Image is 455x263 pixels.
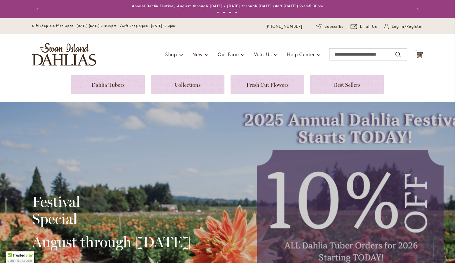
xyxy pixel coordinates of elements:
[287,51,315,57] span: Help Center
[32,24,122,28] span: Gift Shop & Office Open - [DATE]-[DATE] 9-4:30pm /
[411,3,423,15] button: Next
[32,233,191,250] h2: August through [DATE]
[192,51,202,57] span: New
[384,24,423,30] a: Log In/Register
[235,11,237,13] button: 4 of 4
[360,24,377,30] span: Email Us
[132,4,323,8] a: Annual Dahlia Festival, August through [DATE] - [DATE] through [DATE] (And [DATE]) 9-am5:30pm
[316,24,344,30] a: Subscribe
[325,24,344,30] span: Subscribe
[122,24,175,28] span: Gift Shop Open - [DATE] 10-3pm
[229,11,231,13] button: 3 of 4
[165,51,177,57] span: Shop
[351,24,377,30] a: Email Us
[32,3,44,15] button: Previous
[265,24,302,30] a: [PHONE_NUMBER]
[217,11,219,13] button: 1 of 4
[254,51,272,57] span: Visit Us
[32,193,191,227] h2: Festival Special
[32,43,96,66] a: store logo
[218,51,238,57] span: Our Farm
[223,11,225,13] button: 2 of 4
[392,24,423,30] span: Log In/Register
